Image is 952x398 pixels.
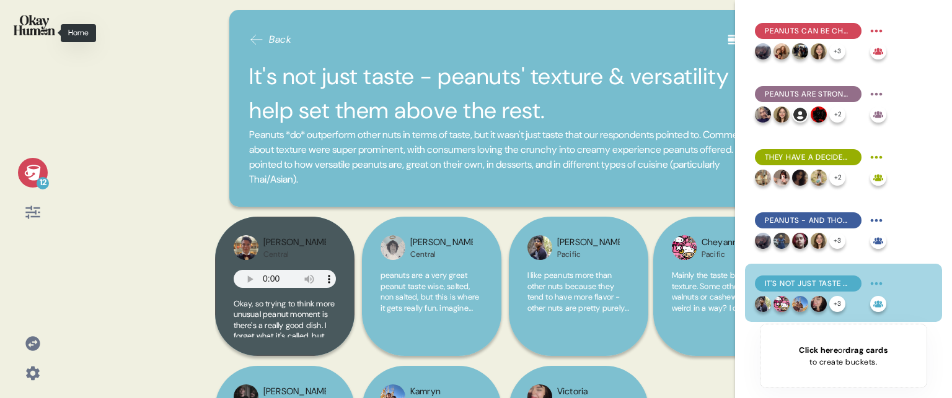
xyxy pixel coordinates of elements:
span: Peanuts *do* outperform other nuts in terms of taste, but it wasn't just taste that our responden... [249,128,768,187]
img: profilepic_28592963757018182.jpg [811,43,827,59]
div: 12 [37,177,49,189]
img: profilepic_29091323313814319.jpg [755,106,771,123]
span: Peanuts - and those who personify them - are dependable, sweet, and unapologetically themselves. [765,215,852,226]
img: okayhuman.3b1b6348.png [14,15,55,35]
img: profilepic_9311467635610148.jpg [811,170,827,186]
div: + 3 [829,233,845,249]
div: Central [263,249,326,259]
div: Pacific [557,249,620,259]
img: profilepic_7476038795853007.jpg [773,170,790,186]
img: profilepic_9334799329938900.jpg [755,296,771,312]
img: profilepic_9122119427898035.jpg [672,235,697,260]
div: + 3 [829,43,845,59]
img: profilepic_9663116803749536.jpg [792,170,808,186]
img: profilepic_9250837378366613.jpg [773,43,790,59]
div: Central [410,249,473,259]
div: [PERSON_NAME] [410,236,473,249]
span: Click here [799,345,838,355]
img: profilepic_9382994738483192.jpg [811,296,827,312]
img: l1ibTKarBSWXLOhlfT5LxFP+OttMJpPJZDKZTCbz9PgHEggSPYjZSwEAAAAASUVORK5CYII= [792,106,808,123]
img: profilepic_9334799329938900.jpg [527,235,552,260]
span: Peanuts can be challenging for little kids, but the salt tends to win them over. [765,25,852,37]
div: Cheyanne [702,236,743,249]
img: profilepic_9247131348696469.jpg [792,233,808,249]
img: profilepic_9122119427898035.jpg [773,296,790,312]
img: profilepic_9208583669195959.jpg [792,296,808,312]
span: Back [269,32,291,47]
img: profilepic_28592963757018182.jpg [773,106,790,123]
div: + 3 [829,296,845,312]
img: profilepic_9763014550398492.jpg [792,43,808,59]
div: [PERSON_NAME] [263,236,326,249]
img: profilepic_9427714207317235.jpg [755,233,771,249]
span: It's not just taste - peanuts' texture & versatility help set them above the rest. [765,278,852,289]
span: drag cards [845,345,888,355]
div: + 2 [829,170,845,186]
img: profilepic_28756746410639800.jpg [811,106,827,123]
div: [PERSON_NAME] [557,236,620,249]
div: Pacific [702,249,743,259]
img: profilepic_9795516237139002.jpg [234,235,258,260]
div: or to create buckets. [799,344,888,368]
div: Home [61,24,96,42]
img: profilepic_28788387964109983.jpg [773,233,790,249]
h2: It's not just taste - peanuts' texture & versatility help set them above the rest. [249,59,768,128]
img: profilepic_8992913910816911.jpg [381,235,405,260]
span: They have a decidedly positive and cheery feel, but in a relaxed, approachable way. [765,152,852,163]
img: profilepic_28592963757018182.jpg [811,233,827,249]
img: profilepic_9188337244577086.jpg [755,170,771,186]
img: profilepic_9427714207317235.jpg [755,43,771,59]
div: + 2 [829,106,845,123]
span: Peanuts are strongly nostalgic, recalling specific childhood memories even in the present day. [765,89,852,100]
